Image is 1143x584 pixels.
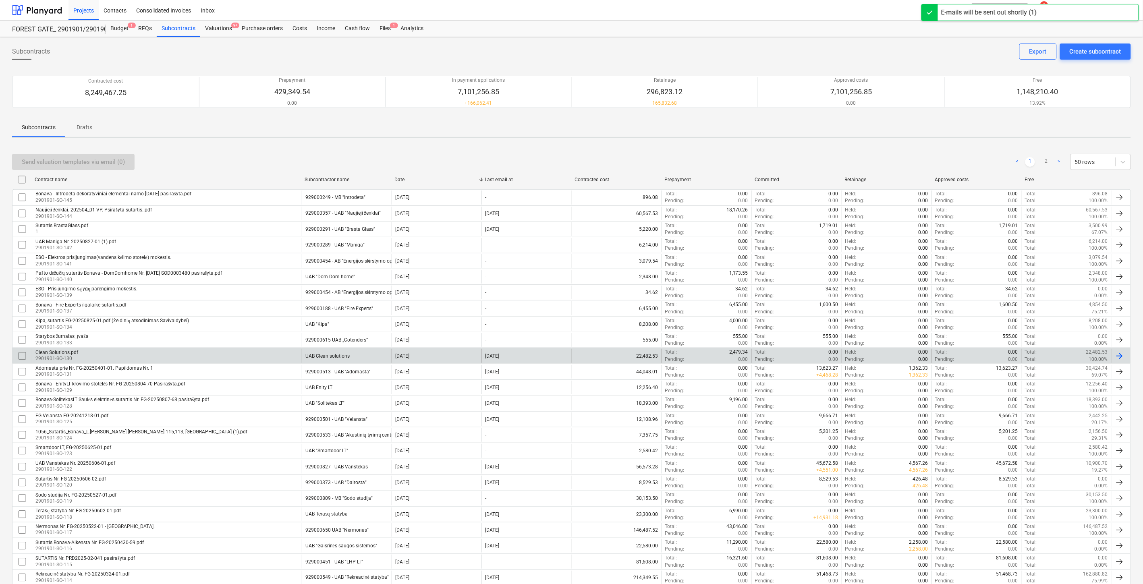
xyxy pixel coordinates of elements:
[647,77,683,84] p: Retainage
[485,306,486,311] div: -
[305,195,365,200] div: 929000249 - MB "Introdeta"
[485,226,499,232] div: [DATE]
[726,207,748,213] p: 18,170.26
[845,254,856,261] p: Held :
[305,306,373,311] div: 929000188 - UAB "Fire Experts"
[35,270,222,276] div: Pašto dėžučių sutartis Bonava - DomDomhome Nr. [DATE] SOD0003480 pasirašyta.pdf
[35,191,191,197] div: Bonava - Introdeta dekoratyviniai elementai namo [DATE] pasirašyta.pdf
[1008,309,1018,315] p: 0.00
[1089,238,1108,245] p: 6,214.00
[35,207,152,213] div: Naujieji ženklai. 202504_01 VP. Psirašyta sutartis..pdf
[1089,254,1108,261] p: 3,079.54
[452,77,505,84] p: In payment applications
[288,21,312,37] a: Costs
[919,277,928,284] p: 0.00
[35,261,171,267] p: 2901901-SO-141
[1025,177,1108,182] div: Free
[828,229,838,236] p: 0.00
[305,290,414,295] div: 929000454 - AB "Energijos skirstymo operatorius"
[935,197,954,204] p: Pending :
[1025,191,1037,197] p: Total :
[935,229,954,236] p: Pending :
[1008,238,1018,245] p: 0.00
[133,21,157,37] a: RFQs
[395,258,409,264] div: [DATE]
[729,301,748,308] p: 6,455.00
[572,381,662,394] div: 12,256.40
[755,317,767,324] p: Total :
[665,245,685,252] p: Pending :
[575,177,658,182] div: Contracted cost
[1089,261,1108,268] p: 100.00%
[305,274,355,280] div: UAB "Dom Dom home"
[396,21,428,37] div: Analytics
[1025,261,1037,268] p: Total :
[22,123,56,132] p: Subcontracts
[1054,157,1064,167] a: Next page
[919,301,928,308] p: 0.00
[340,21,375,37] div: Cash flow
[845,286,856,292] p: Held :
[1025,213,1037,220] p: Total :
[738,277,748,284] p: 0.00
[935,277,954,284] p: Pending :
[1060,43,1131,60] button: Create subcontract
[919,238,928,245] p: 0.00
[755,245,774,252] p: Pending :
[1025,277,1037,284] p: Total :
[665,254,677,261] p: Total :
[1098,286,1108,292] p: 0.00
[1095,292,1108,299] p: 0.00%
[738,197,748,204] p: 0.00
[305,226,375,232] div: 929000291 - UAB "Brasta Glass"
[572,460,662,474] div: 56,573.28
[919,309,928,315] p: 0.00
[665,229,685,236] p: Pending :
[1089,213,1108,220] p: 100.00%
[738,191,748,197] p: 0.00
[845,197,864,204] p: Pending :
[919,197,928,204] p: 0.00
[128,23,136,28] span: 1
[1025,270,1037,277] p: Total :
[738,238,748,245] p: 0.00
[755,238,767,245] p: Total :
[1012,157,1022,167] a: Previous page
[935,177,1018,182] div: Approved costs
[1093,191,1108,197] p: 896.08
[845,292,864,299] p: Pending :
[845,207,856,213] p: Held :
[828,197,838,204] p: 0.00
[819,301,838,308] p: 1,600.50
[1006,286,1018,292] p: 34.62
[738,254,748,261] p: 0.00
[755,261,774,268] p: Pending :
[35,213,152,220] p: 2901901-SO-144
[274,87,310,97] p: 429,349.54
[999,222,1018,229] p: 1,719.01
[1025,222,1037,229] p: Total :
[935,292,954,299] p: Pending :
[572,539,662,553] div: 22,580.00
[1089,222,1108,229] p: 3,500.99
[395,306,409,311] div: [DATE]
[665,207,677,213] p: Total :
[572,270,662,284] div: 2,348.00
[35,197,191,204] p: 2901901-SO-145
[572,476,662,489] div: 8,529.53
[237,21,288,37] a: Purchase orders
[665,270,677,277] p: Total :
[35,228,88,235] p: 1
[572,365,662,379] div: 44,048.01
[738,229,748,236] p: 0.00
[395,290,409,295] div: [DATE]
[1089,270,1108,277] p: 2,348.00
[157,21,200,37] div: Subcontracts
[935,207,947,213] p: Total :
[572,317,662,331] div: 8,208.00
[845,317,856,324] p: Held :
[85,88,127,97] p: 8,249,467.25
[755,197,774,204] p: Pending :
[755,301,767,308] p: Total :
[830,87,872,97] p: 7,101,256.85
